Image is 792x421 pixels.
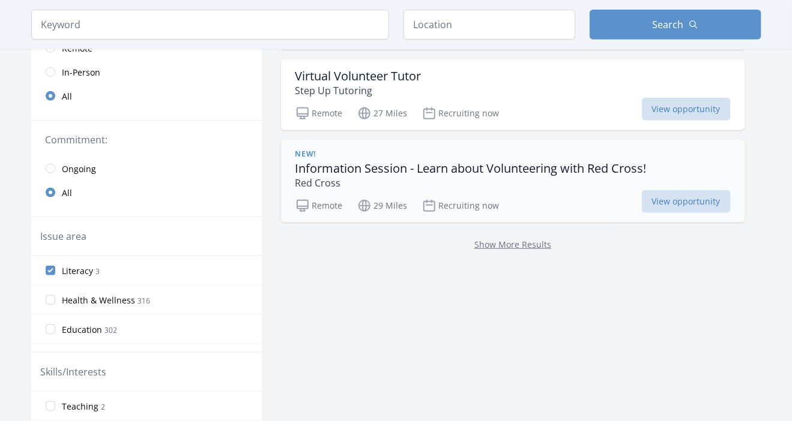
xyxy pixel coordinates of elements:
p: Red Cross [295,176,647,190]
span: 3 [96,266,100,276]
span: 302 [105,325,118,335]
span: New! [295,149,316,159]
span: Literacy [62,265,94,277]
button: Search [590,10,761,40]
a: All [31,181,262,205]
p: 27 Miles [357,106,408,121]
span: View opportunity [642,98,731,121]
input: Location [404,10,575,40]
p: Recruiting now [422,106,500,121]
legend: Skills/Interests [41,365,107,379]
span: Ongoing [62,163,97,175]
a: In-Person [31,60,262,84]
input: Health & Wellness 316 [46,295,55,305]
p: Remote [295,106,343,121]
span: Education [62,324,103,336]
span: View opportunity [642,190,731,213]
input: Teaching 2 [46,401,55,411]
span: 2 [101,402,106,412]
p: Recruiting now [422,199,500,213]
a: Show More Results [474,239,551,250]
span: In-Person [62,67,101,79]
h3: Information Session - Learn about Volunteering with Red Cross! [295,161,647,176]
span: Health & Wellness [62,294,136,306]
input: Literacy 3 [46,266,55,275]
legend: Commitment: [46,133,247,147]
input: Keyword [31,10,389,40]
a: All [31,84,262,108]
legend: Issue area [41,229,87,243]
a: Ongoing [31,157,262,181]
span: Teaching [62,401,99,413]
a: Virtual Volunteer Tutor Step Up Tutoring Remote 27 Miles Recruiting now View opportunity [281,59,745,130]
span: Search [653,17,684,32]
span: All [62,91,73,103]
span: 316 [138,296,151,306]
p: Step Up Tutoring [295,83,422,98]
input: Education 302 [46,324,55,334]
p: 29 Miles [357,199,408,213]
span: All [62,187,73,199]
h3: Virtual Volunteer Tutor [295,69,422,83]
a: New! Information Session - Learn about Volunteering with Red Cross! Red Cross Remote 29 Miles Rec... [281,140,745,222]
p: Remote [295,199,343,213]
